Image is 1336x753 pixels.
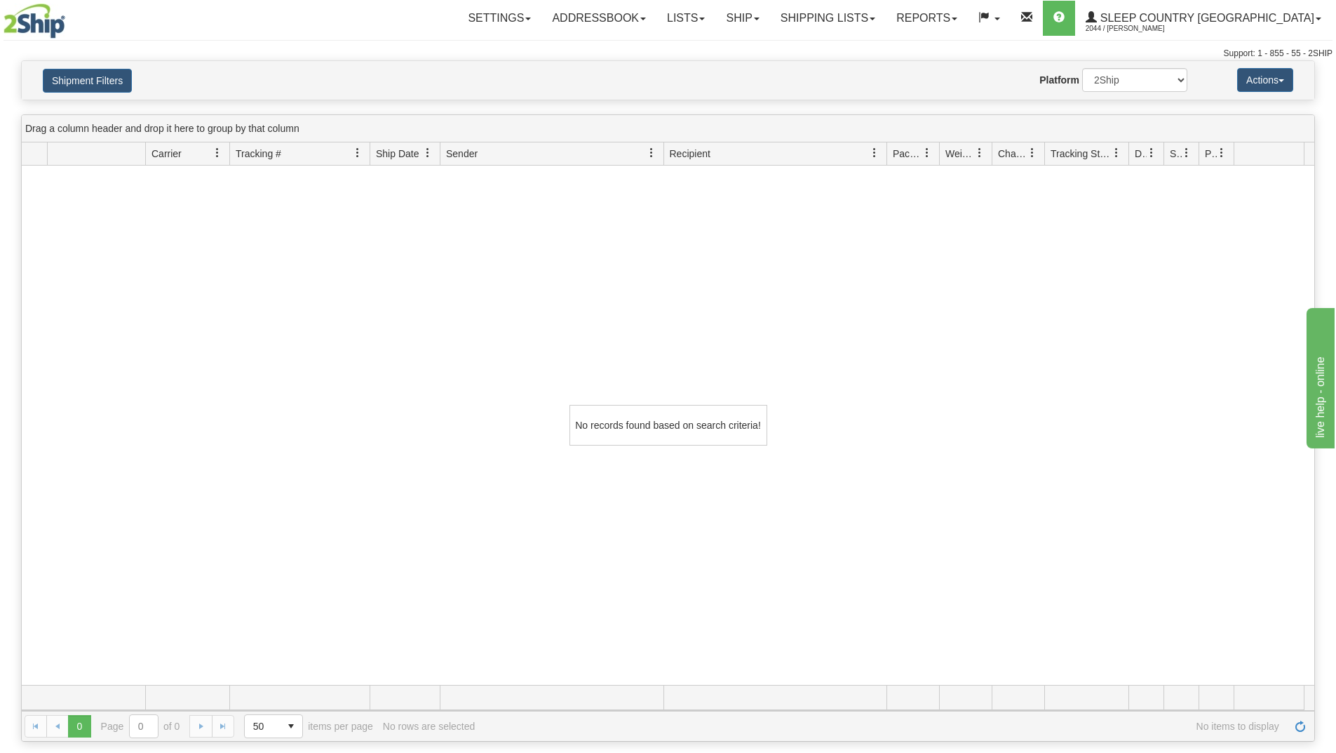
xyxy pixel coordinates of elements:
[1105,141,1128,165] a: Tracking Status filter column settings
[101,714,180,738] span: Page of 0
[280,715,302,738] span: select
[1075,1,1332,36] a: Sleep Country [GEOGRAPHIC_DATA] 2044 / [PERSON_NAME]
[244,714,373,738] span: items per page
[416,141,440,165] a: Ship Date filter column settings
[22,115,1314,142] div: grid grouping header
[383,721,475,732] div: No rows are selected
[569,405,767,446] div: No records found based on search criteria!
[886,1,968,36] a: Reports
[1205,147,1217,161] span: Pickup Status
[945,147,975,161] span: Weight
[541,1,656,36] a: Addressbook
[485,721,1279,732] span: No items to display
[670,147,710,161] span: Recipient
[457,1,541,36] a: Settings
[1170,147,1182,161] span: Shipment Issues
[968,141,992,165] a: Weight filter column settings
[893,147,922,161] span: Packages
[236,147,281,161] span: Tracking #
[11,8,130,25] div: live help - online
[68,715,90,738] span: Page 0
[151,147,182,161] span: Carrier
[1237,68,1293,92] button: Actions
[998,147,1027,161] span: Charge
[770,1,886,36] a: Shipping lists
[1051,147,1112,161] span: Tracking Status
[1140,141,1163,165] a: Delivery Status filter column settings
[1097,12,1314,24] span: Sleep Country [GEOGRAPHIC_DATA]
[915,141,939,165] a: Packages filter column settings
[1135,147,1147,161] span: Delivery Status
[4,48,1332,60] div: Support: 1 - 855 - 55 - 2SHIP
[446,147,478,161] span: Sender
[863,141,886,165] a: Recipient filter column settings
[244,714,303,738] span: Page sizes drop down
[1304,305,1335,448] iframe: chat widget
[1086,22,1191,36] span: 2044 / [PERSON_NAME]
[1020,141,1044,165] a: Charge filter column settings
[1175,141,1199,165] a: Shipment Issues filter column settings
[1039,73,1079,87] label: Platform
[43,69,132,93] button: Shipment Filters
[205,141,229,165] a: Carrier filter column settings
[346,141,370,165] a: Tracking # filter column settings
[253,719,271,733] span: 50
[4,4,65,39] img: logo2044.jpg
[715,1,769,36] a: Ship
[1210,141,1234,165] a: Pickup Status filter column settings
[640,141,663,165] a: Sender filter column settings
[656,1,715,36] a: Lists
[1289,715,1311,738] a: Refresh
[376,147,419,161] span: Ship Date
